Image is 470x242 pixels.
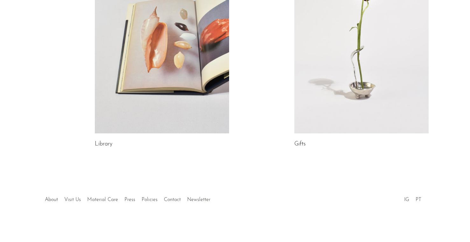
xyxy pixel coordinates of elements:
[416,197,421,202] a: PT
[87,197,118,202] a: Material Care
[95,141,112,147] a: Library
[164,197,181,202] a: Contact
[401,192,424,204] ul: Social Medias
[294,141,306,147] a: Gifts
[45,197,58,202] a: About
[404,197,409,202] a: IG
[124,197,135,202] a: Press
[64,197,81,202] a: Visit Us
[142,197,158,202] a: Policies
[42,192,214,204] ul: Quick links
